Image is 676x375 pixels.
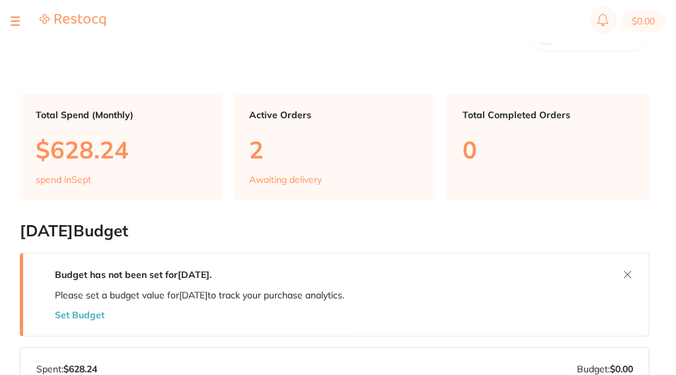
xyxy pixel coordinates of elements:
[55,290,344,300] p: Please set a budget value for [DATE] to track your purchase analytics.
[447,94,650,201] a: Total Completed Orders0
[55,310,104,320] button: Set Budget
[63,363,97,375] strong: $628.24
[20,26,104,44] h2: Dashboard
[55,269,211,281] strong: Budget has not been set for [DATE] .
[577,364,633,374] p: Budget:
[249,136,420,163] p: 2
[20,222,650,240] h2: [DATE] Budget
[36,110,207,120] p: Total Spend (Monthly)
[233,94,436,201] a: Active Orders2Awaiting delivery
[610,363,633,375] strong: $0.00
[40,13,106,27] img: Restocq Logo
[36,364,97,374] p: Spent:
[463,110,634,120] p: Total Completed Orders
[621,11,665,32] button: $0.00
[463,136,634,163] p: 0
[40,13,106,29] a: Restocq Logo
[249,110,420,120] p: Active Orders
[249,174,322,185] p: Awaiting delivery
[36,174,91,185] p: spend in Sept
[20,94,223,201] a: Total Spend (Monthly)$628.24spend inSept
[36,136,207,163] p: $628.24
